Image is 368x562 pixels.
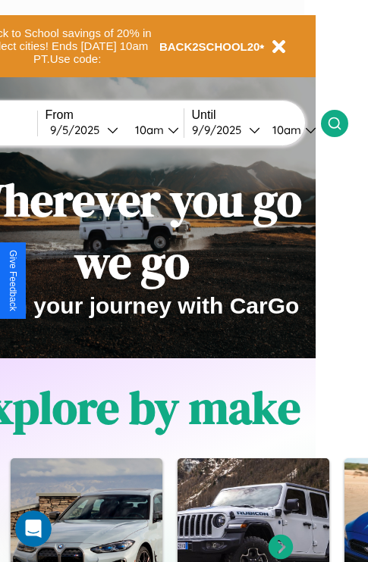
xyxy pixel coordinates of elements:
div: 10am [127,123,168,137]
button: 10am [260,122,321,138]
div: 10am [265,123,305,137]
label: Until [192,108,321,122]
div: Give Feedback [8,250,18,311]
iframe: Intercom live chat [15,510,52,547]
label: From [46,108,184,122]
div: 9 / 5 / 2025 [50,123,107,137]
div: 9 / 9 / 2025 [192,123,249,137]
button: 10am [123,122,184,138]
b: BACK2SCHOOL20 [159,40,260,53]
button: 9/5/2025 [46,122,123,138]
